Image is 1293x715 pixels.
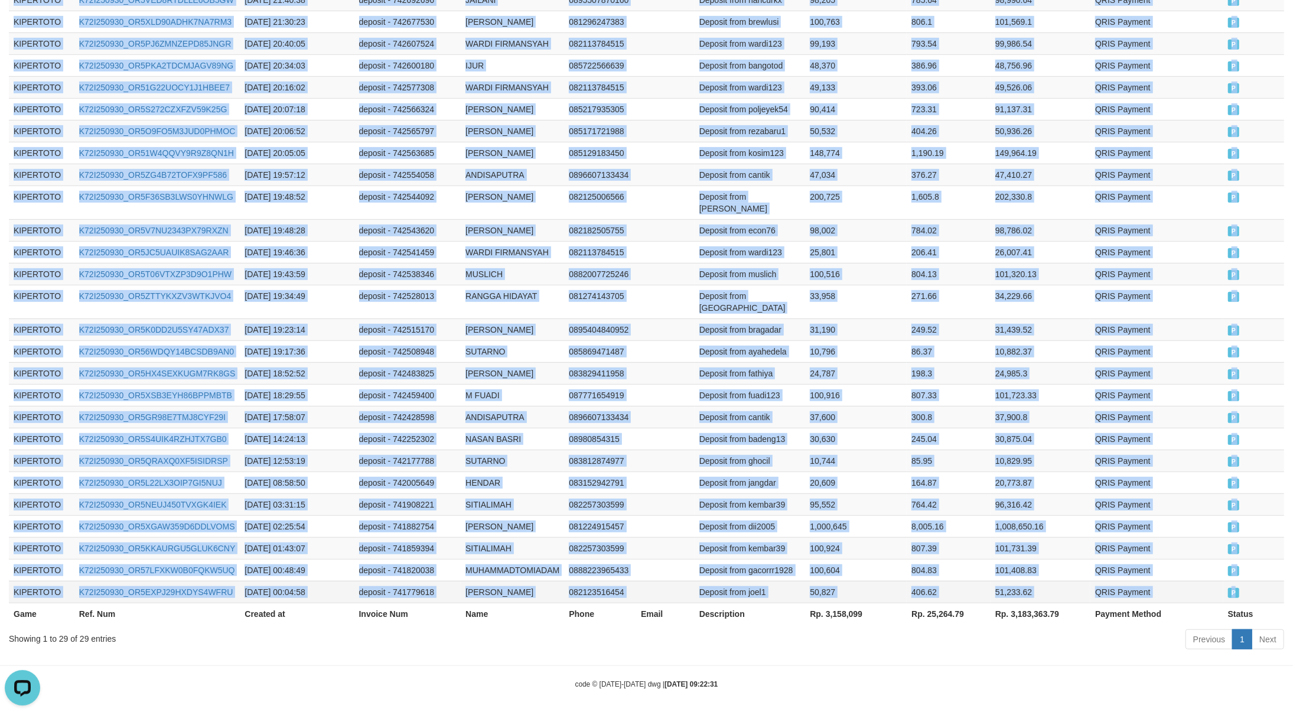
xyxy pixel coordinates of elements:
td: SUTARNO [461,340,564,362]
td: [DATE] 20:40:05 [240,32,354,54]
td: KIPERTOTO [9,384,74,406]
td: 20,609 [805,472,907,493]
td: Deposit from kembar39 [695,537,806,559]
td: [DATE] 20:06:52 [240,120,354,142]
td: deposit - 741820038 [354,559,461,581]
td: KIPERTOTO [9,120,74,142]
button: Open LiveChat chat widget [5,5,40,40]
td: Deposit from poljeyek54 [695,98,806,120]
td: deposit - 742600180 [354,54,461,76]
td: 793.54 [907,32,991,54]
span: PAID [1228,18,1240,28]
span: PAID [1228,40,1240,50]
td: 764.42 [907,493,991,515]
td: Deposit from rezabaru1 [695,120,806,142]
td: deposit - 742428598 [354,406,461,428]
td: QRIS Payment [1090,186,1223,219]
td: 149,964.19 [991,142,1090,164]
td: Deposit from ayahedela [695,340,806,362]
span: PAID [1228,83,1240,93]
td: deposit - 742252302 [354,428,461,450]
td: [DATE] 17:58:07 [240,406,354,428]
td: 37,600 [805,406,907,428]
td: [DATE] 20:16:02 [240,76,354,98]
td: Deposit from bangotod [695,54,806,76]
td: KIPERTOTO [9,515,74,537]
td: 806.1 [907,11,991,32]
td: WARDI FIRMANSYAH [461,241,564,263]
td: 082257303599 [564,493,636,515]
td: 202,330.8 [991,186,1090,219]
td: 087771654919 [564,384,636,406]
td: KIPERTOTO [9,98,74,120]
span: PAID [1228,270,1240,280]
td: [DATE] 18:29:55 [240,384,354,406]
td: 30,630 [805,428,907,450]
td: 085869471487 [564,340,636,362]
td: Deposit from dii2005 [695,515,806,537]
td: 082125006566 [564,186,636,219]
span: PAID [1228,61,1240,71]
td: 24,985.3 [991,362,1090,384]
td: 082182505755 [564,219,636,241]
td: 807.39 [907,537,991,559]
a: K72I250930_OR51G22UOCY1J1HBEE7 [79,83,230,92]
td: 1,000,645 [805,515,907,537]
td: 804.13 [907,263,991,285]
td: deposit - 742543620 [354,219,461,241]
td: 100,924 [805,537,907,559]
td: QRIS Payment [1090,32,1223,54]
td: [DATE] 12:53:19 [240,450,354,472]
span: PAID [1228,127,1240,137]
td: QRIS Payment [1090,384,1223,406]
td: 101,320.13 [991,263,1090,285]
td: 100,763 [805,11,907,32]
td: QRIS Payment [1090,318,1223,340]
span: PAID [1228,479,1240,489]
td: [DATE] 01:43:07 [240,537,354,559]
td: 300.8 [907,406,991,428]
td: 101,723.33 [991,384,1090,406]
td: Deposit from wardi123 [695,241,806,263]
a: K72I250930_OR5S272CZXFZV59K25G [79,105,227,114]
td: 08980854315 [564,428,636,450]
td: 47,410.27 [991,164,1090,186]
td: 100,916 [805,384,907,406]
td: 101,569.1 [991,11,1090,32]
td: 96,316.42 [991,493,1090,515]
td: deposit - 741882754 [354,515,461,537]
td: Deposit from fuadi123 [695,384,806,406]
td: SITIALIMAH [461,493,564,515]
a: 1 [1232,629,1252,649]
td: deposit - 742528013 [354,285,461,318]
a: K72I250930_OR5XLD90ADHK7NA7RM3 [79,17,232,27]
td: 271.66 [907,285,991,318]
td: Deposit from fathiya [695,362,806,384]
td: [DATE] 19:46:36 [240,241,354,263]
span: PAID [1228,413,1240,423]
td: [DATE] 19:43:59 [240,263,354,285]
span: PAID [1228,500,1240,511]
a: K72I250930_OR5XGAW359D6DDLVOMS [79,522,235,531]
td: Deposit from jangdar [695,472,806,493]
td: 386.96 [907,54,991,76]
td: deposit - 742607524 [354,32,461,54]
a: K72I250930_OR56WDQY14BCSDB9AN0 [79,347,234,356]
td: QRIS Payment [1090,11,1223,32]
td: QRIS Payment [1090,120,1223,142]
td: 148,774 [805,142,907,164]
td: 081296247383 [564,11,636,32]
span: PAID [1228,226,1240,236]
span: PAID [1228,347,1240,357]
td: 1,190.19 [907,142,991,164]
a: K72I250930_OR5GR98E7TMJ8CYF29I [79,412,226,422]
td: 24,787 [805,362,907,384]
td: QRIS Payment [1090,54,1223,76]
td: deposit - 741908221 [354,493,461,515]
td: [PERSON_NAME] [461,219,564,241]
a: K72I250930_OR5S4UIK4RZHJTX7GB0 [79,434,227,444]
td: 48,756.96 [991,54,1090,76]
td: KIPERTOTO [9,472,74,493]
td: QRIS Payment [1090,263,1223,285]
td: 082113784515 [564,32,636,54]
